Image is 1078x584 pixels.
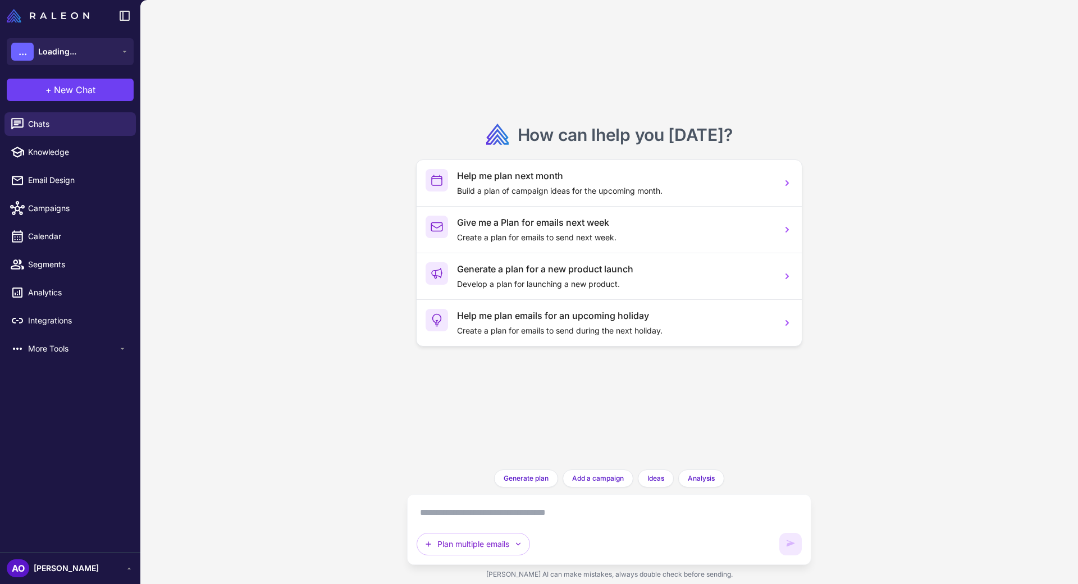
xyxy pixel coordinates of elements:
[457,185,773,197] p: Build a plan of campaign ideas for the upcoming month.
[54,83,95,97] span: New Chat
[7,38,134,65] button: ...Loading...
[457,262,773,276] h3: Generate a plan for a new product launch
[4,253,136,276] a: Segments
[28,286,127,299] span: Analytics
[7,559,29,577] div: AO
[4,197,136,220] a: Campaigns
[38,45,76,58] span: Loading...
[4,168,136,192] a: Email Design
[417,533,530,555] button: Plan multiple emails
[457,169,773,182] h3: Help me plan next month
[457,309,773,322] h3: Help me plan emails for an upcoming holiday
[28,118,127,130] span: Chats
[518,124,733,146] h2: How can I ?
[688,473,715,483] span: Analysis
[678,469,724,487] button: Analysis
[457,231,773,244] p: Create a plan for emails to send next week.
[28,314,127,327] span: Integrations
[563,469,633,487] button: Add a campaign
[7,9,94,22] a: Raleon Logo
[28,343,118,355] span: More Tools
[638,469,674,487] button: Ideas
[4,225,136,248] a: Calendar
[596,125,724,145] span: help you [DATE]
[28,230,127,243] span: Calendar
[28,202,127,215] span: Campaigns
[7,9,89,22] img: Raleon Logo
[4,112,136,136] a: Chats
[4,309,136,332] a: Integrations
[457,216,773,229] h3: Give me a Plan for emails next week
[4,140,136,164] a: Knowledge
[407,565,811,584] div: [PERSON_NAME] AI can make mistakes, always double check before sending.
[11,43,34,61] div: ...
[7,79,134,101] button: +New Chat
[4,281,136,304] a: Analytics
[457,325,773,337] p: Create a plan for emails to send during the next holiday.
[28,258,127,271] span: Segments
[34,562,99,574] span: [PERSON_NAME]
[457,278,773,290] p: Develop a plan for launching a new product.
[45,83,52,97] span: +
[28,146,127,158] span: Knowledge
[647,473,664,483] span: Ideas
[572,473,624,483] span: Add a campaign
[494,469,558,487] button: Generate plan
[504,473,549,483] span: Generate plan
[28,174,127,186] span: Email Design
